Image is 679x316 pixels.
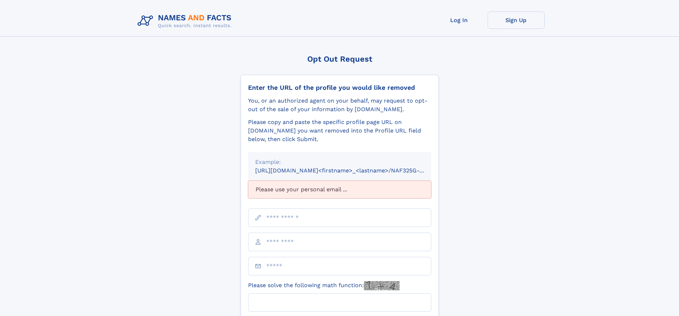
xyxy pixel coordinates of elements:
div: You, or an authorized agent on your behalf, may request to opt-out of the sale of your informatio... [248,97,431,114]
div: Please use your personal email ... [248,181,431,198]
div: Example: [255,158,424,166]
div: Enter the URL of the profile you would like removed [248,84,431,92]
label: Please solve the following math function: [248,281,400,290]
div: Opt Out Request [241,55,439,63]
small: [URL][DOMAIN_NAME]<firstname>_<lastname>/NAF325G-xxxxxxxx [255,167,445,174]
div: Please copy and paste the specific profile page URL on [DOMAIN_NAME] you want removed into the Pr... [248,118,431,144]
img: Logo Names and Facts [135,11,237,31]
a: Log In [431,11,488,29]
a: Sign Up [488,11,545,29]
